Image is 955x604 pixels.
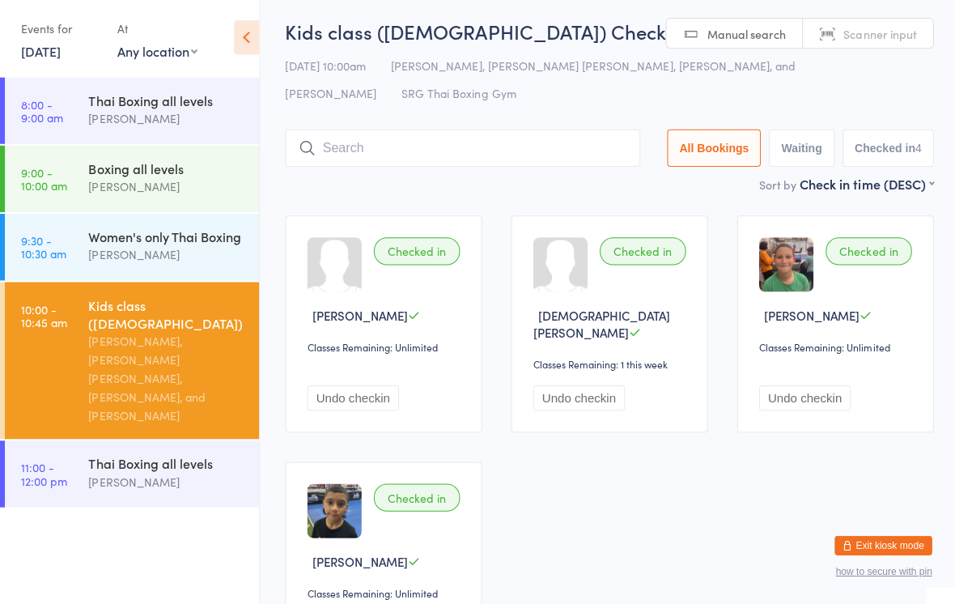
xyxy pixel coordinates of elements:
time: 9:00 - 10:00 am [21,168,67,194]
img: image1720603979.png [756,239,810,293]
div: [PERSON_NAME] [88,473,244,491]
span: [DATE] 10:00am [284,60,364,76]
div: Thai Boxing all levels [88,93,244,111]
button: Undo checkin [531,386,622,411]
input: Search [284,131,638,168]
div: Classes Remaining: 1 this week [531,358,688,372]
div: Thai Boxing all levels [88,455,244,473]
button: Undo checkin [756,386,847,411]
a: 9:00 -10:00 amBoxing all levels[PERSON_NAME] [5,147,258,214]
div: [PERSON_NAME], [PERSON_NAME] [PERSON_NAME], [PERSON_NAME], and [PERSON_NAME] [88,333,244,426]
button: Exit kiosk mode [831,536,928,555]
a: 8:00 -9:00 amThai Boxing all levels[PERSON_NAME] [5,79,258,146]
a: 10:00 -10:45 amKids class ([DEMOGRAPHIC_DATA])[PERSON_NAME], [PERSON_NAME] [PERSON_NAME], [PERSON... [5,283,258,440]
div: Any location [117,45,197,62]
div: Events for [21,18,100,45]
div: Check in time (DESC) [796,177,930,194]
span: [PERSON_NAME], [PERSON_NAME] [PERSON_NAME], [PERSON_NAME], and [PERSON_NAME] [284,60,792,103]
a: [DATE] [21,45,61,62]
div: Checked in [597,239,683,266]
button: Checked in4 [839,131,931,168]
time: 9:30 - 10:30 am [21,236,66,262]
div: Classes Remaining: Unlimited [306,341,463,355]
span: [DEMOGRAPHIC_DATA][PERSON_NAME] [531,308,668,342]
img: image1747031063.png [306,484,360,538]
span: Scanner input [840,28,913,45]
span: Manual search [704,28,783,45]
div: [PERSON_NAME] [88,179,244,198]
div: Kids class ([DEMOGRAPHIC_DATA]) [88,297,244,333]
div: At [117,18,197,45]
span: SRG Thai Boxing Gym [400,87,514,103]
div: [PERSON_NAME] [88,247,244,266]
div: Boxing all levels [88,161,244,179]
time: 10:00 - 10:45 am [21,304,67,330]
span: [PERSON_NAME] [311,553,406,570]
div: Checked in [372,484,458,512]
span: [PERSON_NAME] [761,308,856,325]
div: 4 [911,143,918,156]
button: how to secure with pin [832,566,928,577]
div: Checked in [372,239,458,266]
label: Sort by [756,178,793,194]
div: Checked in [822,239,908,266]
time: 8:00 - 9:00 am [21,100,63,125]
div: Classes Remaining: Unlimited [756,341,913,355]
span: [PERSON_NAME] [311,308,406,325]
button: Waiting [766,131,830,168]
div: Women's only Thai Boxing [88,229,244,247]
button: Undo checkin [306,386,397,411]
a: 9:30 -10:30 amWomen's only Thai Boxing[PERSON_NAME] [5,215,258,282]
button: All Bookings [664,131,758,168]
h2: Kids class ([DEMOGRAPHIC_DATA]) Check-in [284,20,930,47]
div: Classes Remaining: Unlimited [306,586,463,600]
a: 11:00 -12:00 pmThai Boxing all levels[PERSON_NAME] [5,441,258,508]
div: [PERSON_NAME] [88,111,244,130]
time: 11:00 - 12:00 pm [21,462,67,487]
